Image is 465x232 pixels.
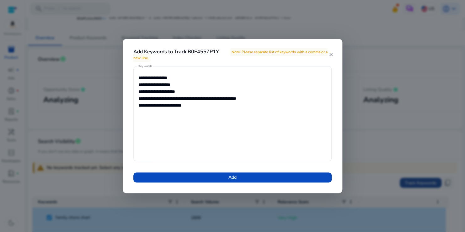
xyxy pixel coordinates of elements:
[228,174,237,181] span: Add
[133,172,332,182] button: Add
[138,64,152,68] mat-label: Keywords
[133,48,328,62] span: Note: Please separate list of keywords with a comma or a new line.
[328,52,334,57] mat-icon: close
[133,49,328,61] h4: Add Keywords to Track B0F455ZP1Y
